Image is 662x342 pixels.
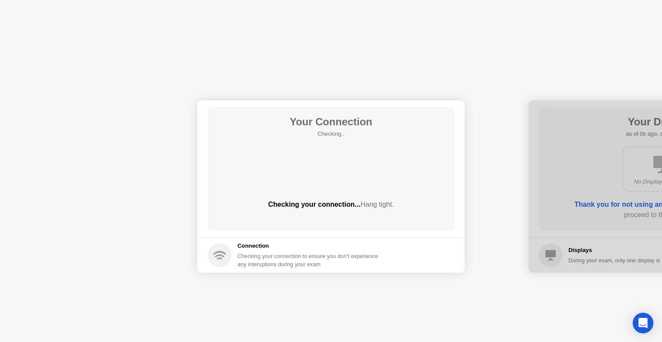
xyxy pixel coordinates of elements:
div: Open Intercom Messenger [633,313,653,333]
span: Hang tight. [360,201,393,208]
div: Checking your connection... [208,199,454,210]
h1: Your Connection [290,114,372,130]
h5: Checking.. [290,130,372,138]
div: Checking your connection to ensure you don’t experience any interuptions during your exam [237,252,383,268]
h5: Connection [237,242,383,250]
